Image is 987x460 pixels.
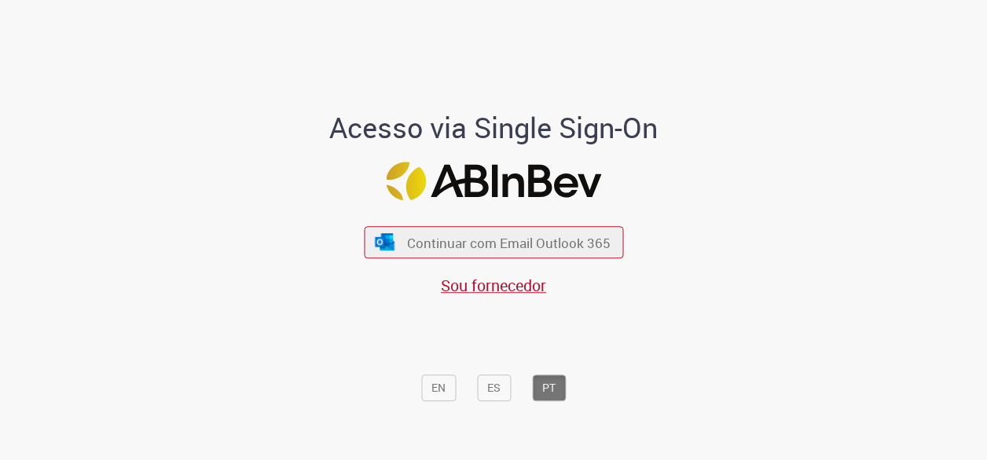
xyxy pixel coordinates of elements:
[407,233,611,251] span: Continuar com Email Outlook 365
[364,226,623,258] button: ícone Azure/Microsoft 360 Continuar com Email Outlook 365
[386,162,601,201] img: Logo ABInBev
[421,374,456,401] button: EN
[441,276,546,297] a: Sou fornecedor
[374,234,396,250] img: ícone Azure/Microsoft 360
[532,374,566,401] button: PT
[477,374,511,401] button: ES
[276,112,712,144] h1: Acesso via Single Sign-On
